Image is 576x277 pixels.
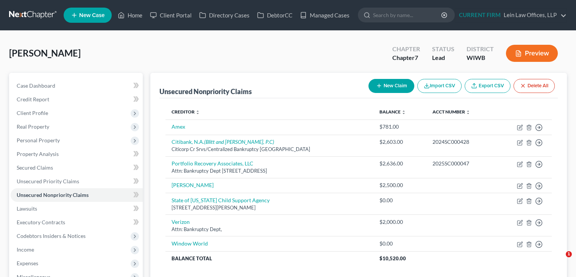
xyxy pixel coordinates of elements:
a: Client Portal [146,8,195,22]
th: Balance Total [165,252,373,265]
div: $781.00 [379,123,421,131]
div: Chapter [392,54,420,62]
a: Property Analysis [11,147,143,161]
a: Balance unfold_more [379,109,406,115]
button: Import CSV [417,79,462,93]
a: Acct Number unfold_more [432,109,470,115]
span: Unsecured Priority Claims [17,178,79,184]
a: Unsecured Nonpriority Claims [11,188,143,202]
span: Income [17,246,34,253]
div: $0.00 [379,197,421,204]
a: Creditor unfold_more [172,109,200,115]
button: Preview [506,45,558,62]
span: Property Analysis [17,151,59,157]
i: (Blitt and [PERSON_NAME], P.C) [204,138,274,145]
a: Window World [172,240,208,247]
div: District [467,45,494,54]
span: New Case [79,13,105,18]
div: Status [432,45,454,54]
span: Expenses [17,260,38,266]
span: Credit Report [17,96,49,102]
span: Executory Contracts [17,219,65,225]
div: Attn: Bankruptcy Dept, [172,226,367,233]
a: Directory Cases [195,8,253,22]
a: Home [114,8,146,22]
a: Credit Report [11,93,143,106]
input: Search by name... [373,8,442,22]
div: WIWB [467,54,494,62]
a: State of [US_STATE] Child Support Agency [172,197,270,203]
span: [PERSON_NAME] [9,47,81,58]
strong: CURRENT FIRM [459,11,501,18]
span: Real Property [17,123,49,130]
a: Export CSV [465,79,510,93]
div: $2,500.00 [379,181,421,189]
div: Attn: Bankruptcy Dept [STREET_ADDRESS] [172,167,367,175]
span: $10,520.00 [379,255,406,261]
span: Case Dashboard [17,82,55,89]
a: Citibank, N.A.(Blitt and [PERSON_NAME], P.C) [172,138,274,145]
span: Codebtors Insiders & Notices [17,233,86,239]
div: $0.00 [379,240,421,247]
a: [PERSON_NAME] [172,182,214,188]
a: Verizon [172,219,190,225]
a: Unsecured Priority Claims [11,175,143,188]
a: Executory Contracts [11,216,143,229]
span: Personal Property [17,137,60,143]
div: Lead [432,54,454,62]
div: $2,000.00 [379,218,421,226]
span: 1 [566,251,572,257]
div: Chapter [392,45,420,54]
iframe: Intercom live chat [550,251,568,269]
span: Client Profile [17,110,48,116]
div: [STREET_ADDRESS][PERSON_NAME] [172,204,367,211]
i: unfold_more [466,110,470,115]
div: Citicorp Cr Srvs/Centralized Bankruptcy [GEOGRAPHIC_DATA] [172,146,367,153]
a: Amex [172,123,185,130]
i: unfold_more [195,110,200,115]
a: Secured Claims [11,161,143,175]
a: Portfolio Recovery Associates, LLC [172,160,253,167]
div: $2,603.00 [379,138,421,146]
span: Secured Claims [17,164,53,171]
div: 2024SC000428 [432,138,489,146]
button: Delete All [514,79,555,93]
div: Unsecured Nonpriority Claims [159,87,252,96]
div: 2025SC000047 [432,160,489,167]
a: CURRENT FIRMLein Law Offices, LLP [455,8,567,22]
span: Lawsuits [17,205,37,212]
i: unfold_more [401,110,406,115]
a: Case Dashboard [11,79,143,93]
a: DebtorCC [253,8,296,22]
div: $2,636.00 [379,160,421,167]
span: Unsecured Nonpriority Claims [17,192,89,198]
button: New Claim [368,79,414,93]
a: Lawsuits [11,202,143,216]
a: Managed Cases [296,8,353,22]
span: 7 [415,54,418,61]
